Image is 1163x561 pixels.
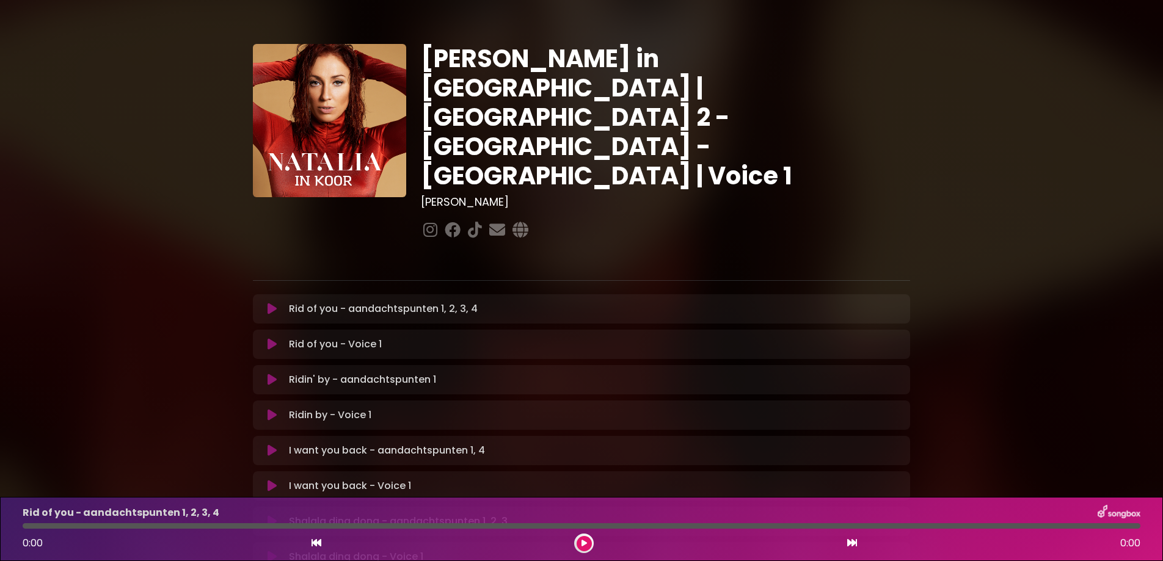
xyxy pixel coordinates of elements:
p: Rid of you - aandachtspunten 1, 2, 3, 4 [289,302,478,316]
span: 0:00 [23,536,43,550]
span: 0:00 [1120,536,1140,551]
p: Rid of you - aandachtspunten 1, 2, 3, 4 [23,505,219,520]
p: I want you back - aandachtspunten 1, 4 [289,443,485,458]
p: Rid of you - Voice 1 [289,337,382,352]
img: songbox-logo-white.png [1098,505,1140,521]
p: Ridin by - Voice 1 [289,408,371,422]
h3: [PERSON_NAME] [421,195,910,209]
h1: [PERSON_NAME] in [GEOGRAPHIC_DATA] | [GEOGRAPHIC_DATA] 2 - [GEOGRAPHIC_DATA] - [GEOGRAPHIC_DATA] ... [421,44,910,190]
p: I want you back - Voice 1 [289,479,411,493]
p: Ridin' by - aandachtspunten 1 [289,372,436,387]
img: YTVS25JmS9CLUqXqkEhs [253,44,406,197]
